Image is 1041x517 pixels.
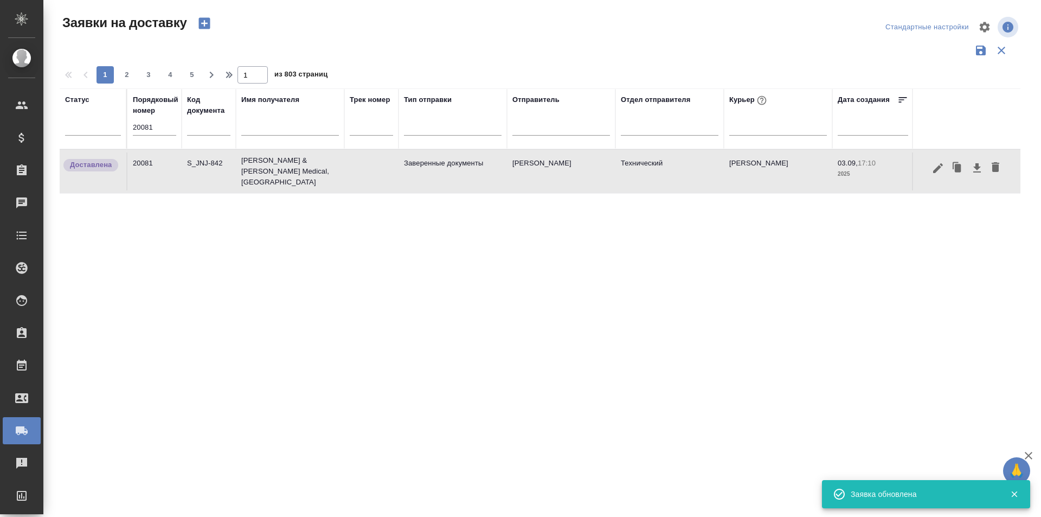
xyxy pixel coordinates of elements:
button: 4 [162,66,179,84]
span: 3 [140,69,157,80]
td: [PERSON_NAME] [507,152,615,190]
span: Заявки на доставку [60,14,187,31]
div: Имя получателя [241,94,299,105]
p: 03.09, [838,159,858,167]
button: 3 [140,66,157,84]
div: split button [883,19,972,36]
p: Доставлена [70,159,112,170]
div: Документы доставлены, фактическая дата доставки проставиться автоматически [62,158,121,173]
div: Тип отправки [404,94,452,105]
div: Трек номер [350,94,390,105]
span: 2 [118,69,136,80]
div: Дата создания [838,94,890,105]
button: Удалить [986,158,1005,178]
button: Сохранить фильтры [971,40,991,61]
button: Создать [191,14,217,33]
button: Скачать [968,158,986,178]
p: 2025 [838,169,908,180]
button: При выборе курьера статус заявки автоматически поменяется на «Принята» [755,93,769,107]
button: 2 [118,66,136,84]
span: 5 [183,69,201,80]
button: Редактировать [929,158,947,178]
div: Курьер [729,93,769,107]
td: [PERSON_NAME] [724,152,832,190]
td: Технический [615,152,724,190]
div: Отдел отправителя [621,94,690,105]
td: Заверенные документы [399,152,507,190]
span: из 803 страниц [274,68,327,84]
span: Настроить таблицу [972,14,998,40]
button: 5 [183,66,201,84]
div: Код документа [187,94,230,116]
td: 20081 [127,152,182,190]
td: S_JNJ-842 [182,152,236,190]
div: Порядковый номер [133,94,178,116]
div: Статус [65,94,89,105]
p: 17:10 [858,159,876,167]
button: Сбросить фильтры [991,40,1012,61]
span: 🙏 [1007,459,1026,482]
td: [PERSON_NAME] & [PERSON_NAME] Medical, [GEOGRAPHIC_DATA] [236,150,344,193]
span: 4 [162,69,179,80]
div: Отправитель [512,94,560,105]
button: Закрыть [1003,489,1025,499]
div: Заявка обновлена [851,489,994,500]
button: 🙏 [1003,457,1030,484]
span: Посмотреть информацию [998,17,1020,37]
